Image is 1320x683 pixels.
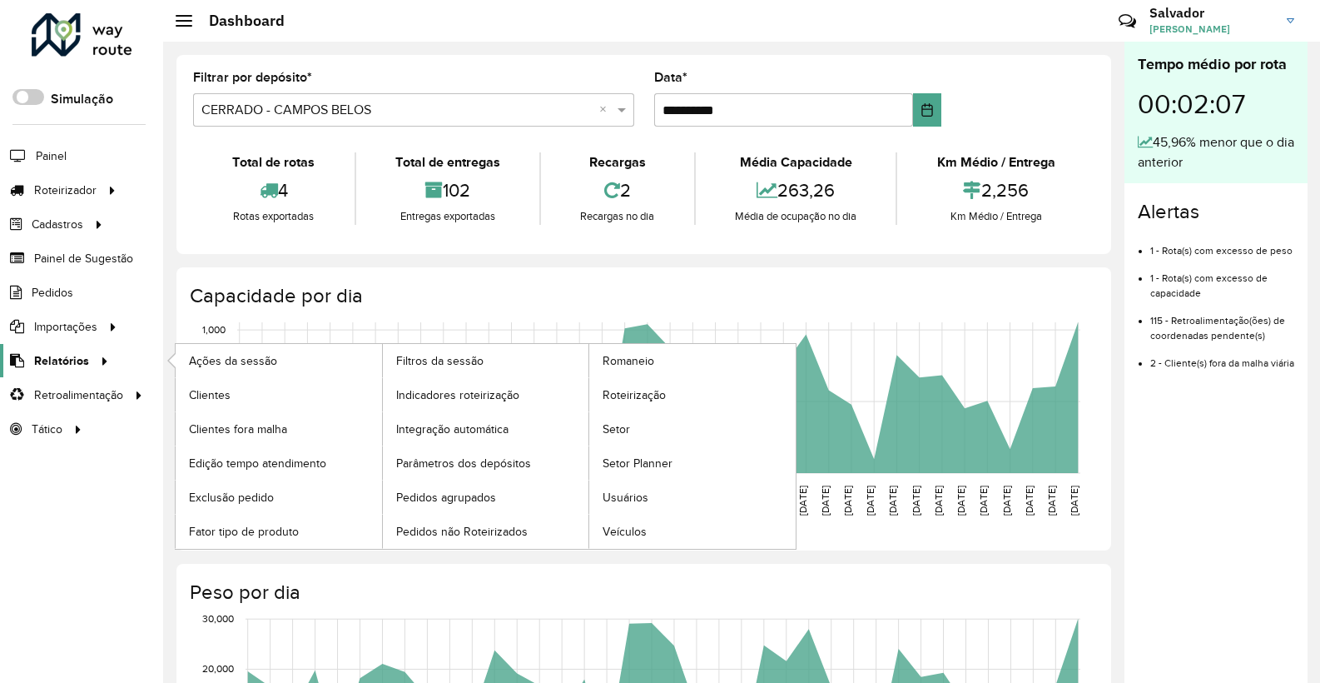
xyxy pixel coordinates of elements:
text: [DATE] [865,486,876,516]
div: Recargas no dia [545,208,690,225]
div: 00:02:07 [1138,76,1294,132]
span: Clientes [189,386,231,404]
div: 2,256 [901,172,1090,208]
h4: Peso por dia [190,581,1094,605]
span: Importações [34,318,97,336]
span: Pedidos [32,284,73,302]
span: Indicadores roteirização [396,386,519,404]
h2: Dashboard [192,12,285,30]
span: Integração automática [396,421,509,438]
span: Painel [36,147,67,165]
div: 4 [197,172,350,208]
span: Romaneio [603,352,654,370]
span: Roteirização [603,386,666,404]
a: Edição tempo atendimento [176,446,382,480]
span: Setor Planner [603,455,672,472]
a: Pedidos agrupados [383,481,589,514]
span: Edição tempo atendimento [189,455,326,472]
span: Setor [603,421,630,438]
a: Exclusão pedido [176,481,382,514]
h3: Salvador [1149,5,1274,21]
a: Parâmetros dos depósitos [383,446,589,480]
div: Total de rotas [197,152,350,172]
span: Usuários [603,489,648,506]
div: Km Médio / Entrega [901,152,1090,172]
a: Ações da sessão [176,344,382,377]
span: Veículos [603,523,647,541]
a: Indicadores roteirização [383,378,589,411]
a: Roteirização [589,378,796,411]
span: Clientes fora malha [189,421,287,438]
div: 102 [360,172,536,208]
text: [DATE] [842,486,853,516]
li: 1 - Rota(s) com excesso de peso [1150,231,1294,258]
span: Tático [32,421,62,438]
span: Retroalimentação [34,386,123,404]
span: Roteirizador [34,182,97,199]
div: Km Médio / Entrega [901,208,1090,225]
span: Exclusão pedido [189,489,274,506]
text: 20,000 [202,664,234,675]
span: Pedidos não Roteirizados [396,523,528,541]
a: Integração automática [383,412,589,446]
div: Tempo médio por rota [1138,53,1294,76]
text: [DATE] [978,486,989,516]
a: Clientes [176,378,382,411]
button: Choose Date [913,93,941,127]
li: 115 - Retroalimentação(ões) de coordenadas pendente(s) [1150,301,1294,343]
div: 45,96% menor que o dia anterior [1138,132,1294,172]
label: Data [654,67,687,87]
div: Entregas exportadas [360,208,536,225]
text: [DATE] [820,486,831,516]
text: [DATE] [1069,486,1079,516]
a: Usuários [589,481,796,514]
li: 1 - Rota(s) com excesso de capacidade [1150,258,1294,301]
li: 2 - Cliente(s) fora da malha viária [1150,343,1294,371]
text: [DATE] [955,486,966,516]
text: [DATE] [933,486,944,516]
div: Média Capacidade [700,152,892,172]
span: Ações da sessão [189,352,277,370]
div: Recargas [545,152,690,172]
text: [DATE] [1024,486,1035,516]
a: Contato Rápido [1109,3,1145,39]
h4: Capacidade por dia [190,284,1094,308]
label: Simulação [51,89,113,109]
label: Filtrar por depósito [193,67,312,87]
a: Setor Planner [589,446,796,480]
text: [DATE] [911,486,921,516]
text: 30,000 [202,613,234,624]
text: [DATE] [887,486,898,516]
span: Parâmetros dos depósitos [396,455,531,472]
a: Veículos [589,515,796,548]
span: [PERSON_NAME] [1149,22,1274,37]
h4: Alertas [1138,200,1294,224]
a: Romaneio [589,344,796,377]
a: Fator tipo de produto [176,515,382,548]
a: Setor [589,412,796,446]
a: Filtros da sessão [383,344,589,377]
span: Pedidos agrupados [396,489,496,506]
div: 263,26 [700,172,892,208]
text: [DATE] [797,486,808,516]
span: Fator tipo de produto [189,523,299,541]
span: Painel de Sugestão [34,250,133,267]
div: Média de ocupação no dia [700,208,892,225]
div: Total de entregas [360,152,536,172]
span: Clear all [599,100,613,120]
a: Pedidos não Roteirizados [383,515,589,548]
a: Clientes fora malha [176,412,382,446]
span: Cadastros [32,216,83,233]
div: Rotas exportadas [197,208,350,225]
text: 1,000 [202,324,226,335]
span: Relatórios [34,352,89,370]
div: 2 [545,172,690,208]
span: Filtros da sessão [396,352,484,370]
text: [DATE] [1046,486,1057,516]
text: [DATE] [1001,486,1012,516]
